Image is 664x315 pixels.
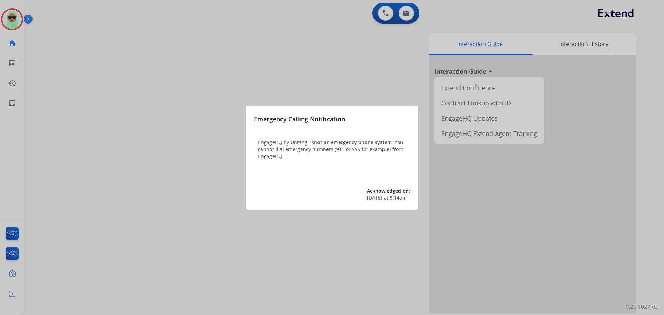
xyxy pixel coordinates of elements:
[314,139,392,146] span: not an emergency phone system
[626,303,657,311] p: 0.20.1027RC
[367,194,410,201] div: at
[367,187,410,194] span: Acknowledged on:
[254,114,345,124] h3: Emergency Calling Notification
[390,194,407,201] span: 8:14am
[258,139,406,160] p: EngageHQ by Untangl is . You cannot dial emergency numbers (911 or 999 for example) from EngageHQ.
[367,194,382,201] span: [DATE]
